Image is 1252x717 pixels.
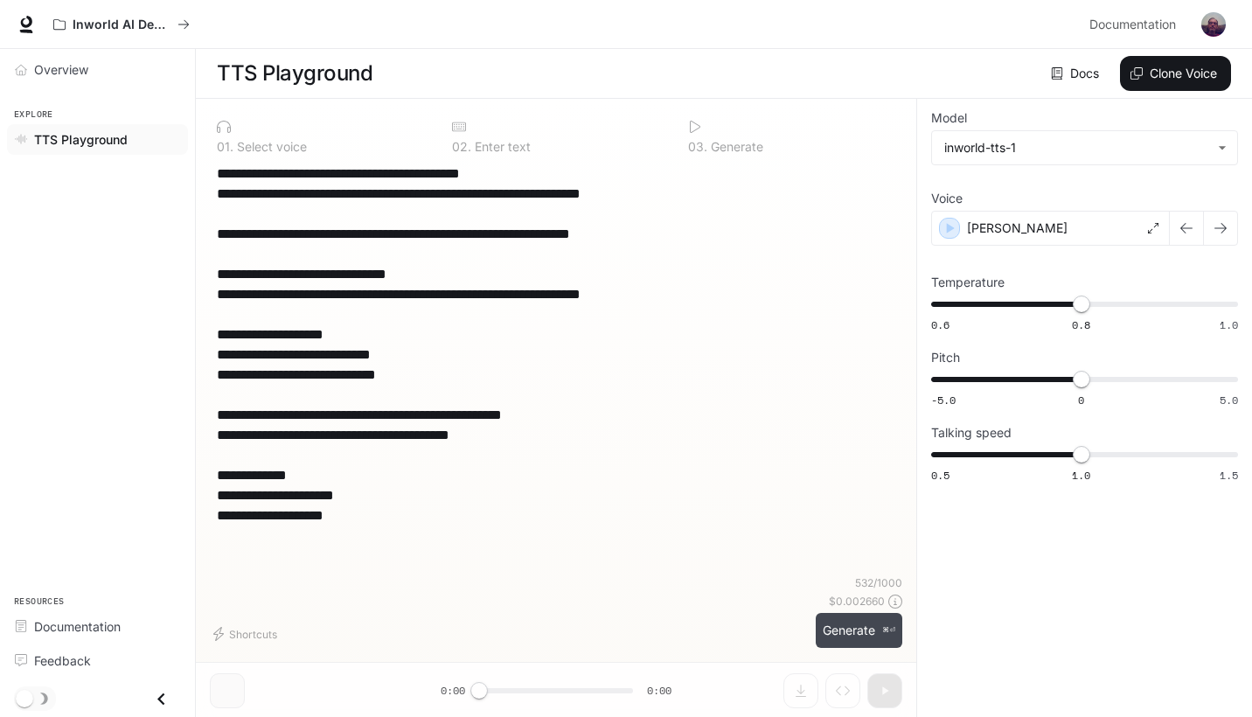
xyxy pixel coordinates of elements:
div: inworld-tts-1 [944,139,1209,157]
a: Docs [1047,56,1106,91]
span: 1.5 [1220,468,1238,483]
a: Overview [7,54,188,85]
p: 532 / 1000 [855,575,902,590]
p: Temperature [931,276,1005,289]
span: 1.0 [1072,468,1090,483]
span: Documentation [1089,14,1176,36]
span: -5.0 [931,393,956,407]
span: 0.6 [931,317,949,332]
span: 1.0 [1220,317,1238,332]
a: TTS Playground [7,124,188,155]
p: 0 1 . [217,141,233,153]
p: Model [931,112,967,124]
span: TTS Playground [34,130,128,149]
span: Feedback [34,651,91,670]
p: Talking speed [931,427,1012,439]
p: Voice [931,192,963,205]
div: inworld-tts-1 [932,131,1237,164]
img: User avatar [1201,12,1226,37]
p: $ 0.002660 [829,594,885,609]
p: 0 2 . [452,141,471,153]
button: Generate⌘⏎ [816,613,902,649]
p: ⌘⏎ [882,625,895,636]
span: 0 [1078,393,1084,407]
a: Feedback [7,645,188,676]
button: Close drawer [142,681,181,717]
span: 0.8 [1072,317,1090,332]
p: 0 3 . [688,141,707,153]
span: Documentation [34,617,121,636]
button: Clone Voice [1120,56,1231,91]
span: Overview [34,60,88,79]
p: Enter text [471,141,531,153]
button: All workspaces [45,7,198,42]
a: Documentation [7,611,188,642]
p: Select voice [233,141,307,153]
span: Dark mode toggle [16,688,33,707]
span: 0.5 [931,468,949,483]
h1: TTS Playground [217,56,372,91]
a: Documentation [1082,7,1189,42]
button: Shortcuts [210,620,284,648]
span: 5.0 [1220,393,1238,407]
p: [PERSON_NAME] [967,219,1068,237]
p: Inworld AI Demos [73,17,170,32]
p: Pitch [931,352,960,364]
button: User avatar [1196,7,1231,42]
p: Generate [707,141,763,153]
